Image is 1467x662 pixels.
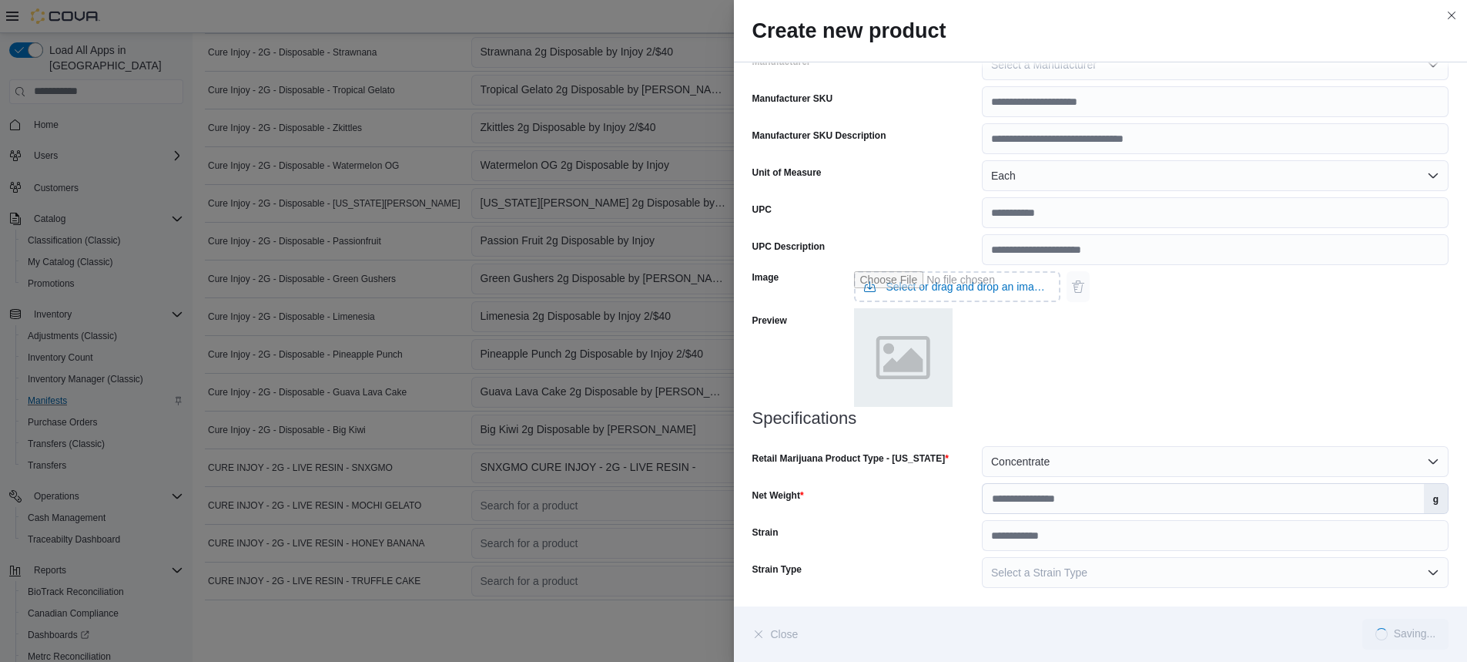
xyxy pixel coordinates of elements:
[1442,6,1461,25] button: Close this dialog
[752,92,833,105] label: Manufacturer SKU
[991,59,1097,71] span: Select a Manufacturer
[982,160,1449,191] button: Each
[1362,619,1449,650] button: LoadingSaving...
[752,452,949,465] label: Retail Marijuana Product Type - [US_STATE]
[752,240,826,253] label: UPC Description
[752,526,779,539] label: Strain
[752,203,772,216] label: UPC
[982,49,1449,80] button: Select a Manufacturer
[752,563,802,576] label: Strain Type
[752,18,1449,43] h2: Create new product
[982,446,1449,477] button: Concentrate
[752,314,787,327] label: Preview
[991,566,1087,579] span: Select a Strain Type
[771,627,799,642] span: Close
[1375,628,1388,640] span: Loading
[1424,484,1448,513] label: g
[752,619,799,650] button: Close
[854,271,1060,302] input: Use aria labels when no actual label is in use
[752,129,886,142] label: Manufacturer SKU Description
[752,409,1449,428] h3: Specifications
[752,271,779,284] label: Image
[1394,628,1435,640] div: Saving...
[854,308,953,407] img: placeholder.png
[752,489,804,502] label: Net Weight
[982,557,1449,588] button: Select a Strain Type
[752,166,822,179] label: Unit of Measure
